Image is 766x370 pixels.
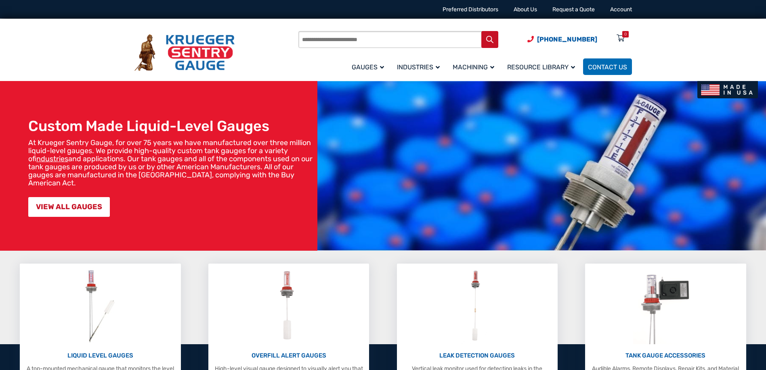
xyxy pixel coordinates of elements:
[401,351,554,360] p: LEAK DETECTION GAUGES
[583,58,632,75] a: Contact Us
[514,6,537,13] a: About Us
[352,63,384,71] span: Gauges
[271,268,307,344] img: Overfill Alert Gauges
[461,268,493,344] img: Leak Detection Gauges
[397,63,440,71] span: Industries
[588,63,627,71] span: Contact Us
[36,154,68,163] a: industries
[633,268,698,344] img: Tank Gauge Accessories
[134,34,235,71] img: Krueger Sentry Gauge
[507,63,575,71] span: Resource Library
[24,351,176,360] p: LIQUID LEVEL GAUGES
[28,197,110,217] a: VIEW ALL GAUGES
[589,351,742,360] p: TANK GAUGE ACCESSORIES
[212,351,365,360] p: OVERFILL ALERT GAUGES
[697,81,758,98] img: Made In USA
[448,57,502,76] a: Machining
[527,34,597,44] a: Phone Number (920) 434-8860
[392,57,448,76] a: Industries
[28,139,313,187] p: At Krueger Sentry Gauge, for over 75 years we have manufactured over three million liquid-level g...
[624,31,627,37] div: 0
[537,35,597,43] span: [PHONE_NUMBER]
[443,6,498,13] a: Preferred Distributors
[502,57,583,76] a: Resource Library
[610,6,632,13] a: Account
[28,117,313,135] h1: Custom Made Liquid-Level Gauges
[453,63,494,71] span: Machining
[552,6,595,13] a: Request a Quote
[79,268,122,344] img: Liquid Level Gauges
[347,57,392,76] a: Gauges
